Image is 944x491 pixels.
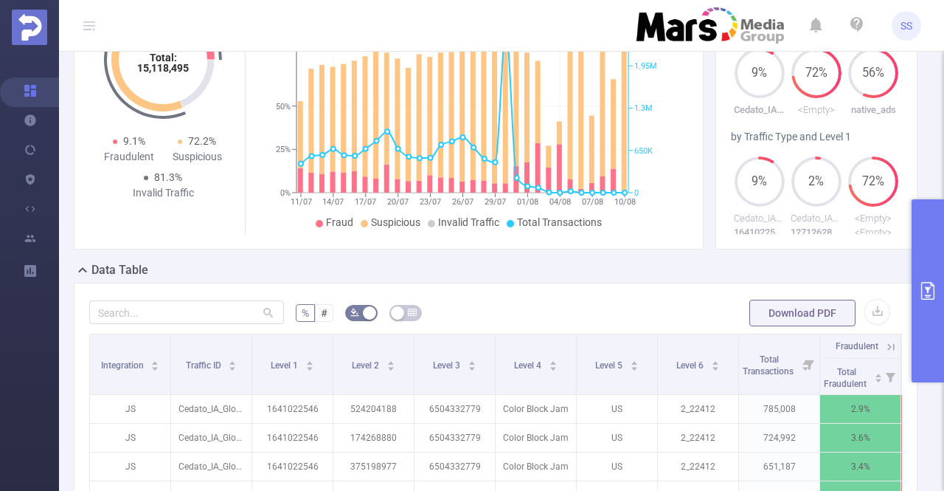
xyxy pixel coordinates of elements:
i: icon: caret-up [711,359,719,363]
div: Suspicious [163,149,231,165]
p: Color Block Jam [496,395,576,423]
tspan: 11/07 [291,197,312,207]
i: icon: caret-down [711,365,719,369]
span: Level 2 [352,360,381,371]
p: 375198977 [333,453,414,481]
p: Color Block Jam [496,424,576,452]
span: Level 5 [595,360,625,371]
p: Cedato_IA_Global [171,424,251,452]
span: SS [900,11,912,41]
p: US [577,453,657,481]
tspan: Total: [150,52,177,63]
tspan: 50% [276,102,291,111]
tspan: 20/07 [387,197,409,207]
p: 785,008 [739,395,819,423]
p: 524204188 [333,395,414,423]
p: Color Block Jam [496,453,576,481]
span: 72.2% [188,135,216,147]
p: 3.4% [820,453,900,481]
div: Sort [630,359,639,368]
tspan: 25% [276,145,291,154]
span: Level 6 [676,360,706,371]
p: 1641022546 [731,225,788,240]
i: Filter menu [880,359,900,394]
span: Total Transactions [517,216,602,228]
span: 72% [848,176,898,188]
span: <Empty> [855,227,892,238]
p: Cedato_IA_Global [171,453,251,481]
button: Download PDF [749,300,855,326]
div: Sort [228,359,237,368]
p: 6504332779 [414,424,495,452]
tspan: 29/07 [485,197,506,207]
p: 724,992 [739,424,819,452]
span: <Empty> [798,104,835,115]
i: icon: caret-down [630,365,638,369]
p: native_ads [845,103,902,117]
span: 9.1% [123,135,145,147]
tspan: 0 [634,188,639,198]
tspan: 1.3M [634,104,653,114]
span: Level 1 [271,360,300,371]
p: 2_22412 [658,424,738,452]
span: Fraudulent [836,341,878,351]
div: Fraudulent [95,149,163,165]
p: 3.6% [820,424,900,452]
span: 9% [735,67,785,79]
span: 81.3% [154,171,182,183]
p: US [577,424,657,452]
input: Search... [89,301,284,324]
div: Sort [874,371,883,380]
div: by Traffic Type and Level 1 [731,129,902,145]
span: Invalid Traffic [438,216,499,228]
p: 2_22412 [658,453,738,481]
span: % [302,307,309,319]
p: Cedato_IA_Global [171,395,251,423]
h2: Data Table [91,261,148,279]
span: # [321,307,327,319]
div: Sort [305,359,314,368]
p: 1271262801 [788,225,844,240]
span: 9% [735,176,785,188]
i: icon: caret-down [305,365,313,369]
i: icon: caret-up [229,359,237,363]
span: 72% [791,67,841,79]
p: JS [90,424,170,452]
tspan: 07/08 [582,197,603,207]
i: icon: caret-up [386,359,395,363]
i: Filter menu [799,334,819,394]
i: icon: caret-down [468,365,476,369]
span: Level 3 [433,360,462,371]
span: <Empty> [855,213,892,224]
i: icon: caret-down [549,365,557,369]
i: icon: caret-up [549,359,557,363]
tspan: 1.95M [634,61,657,71]
i: icon: caret-up [630,359,638,363]
span: Total Fraudulent [824,367,869,389]
img: Protected Media [12,10,47,45]
div: Sort [468,359,476,368]
div: Sort [150,359,159,368]
p: Cedato_IA_Global [788,211,844,226]
i: icon: caret-down [874,377,882,381]
div: Sort [386,359,395,368]
tspan: 0% [280,188,291,198]
p: Cedato_IA_Global [731,211,788,226]
tspan: 01/08 [517,197,538,207]
tspan: 650K [634,146,653,156]
p: JS [90,395,170,423]
p: US [577,395,657,423]
span: Level 4 [514,360,544,371]
p: 174268880 [333,424,414,452]
span: 56% [848,67,898,79]
p: JS [90,453,170,481]
i: icon: caret-down [229,365,237,369]
p: 1641022546 [252,453,333,481]
tspan: 17/07 [355,197,376,207]
i: icon: caret-up [305,359,313,363]
div: Sort [549,359,558,368]
i: icon: caret-up [151,359,159,363]
span: Suspicious [371,216,420,228]
p: 6504332779 [414,395,495,423]
span: 2% [791,176,841,188]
